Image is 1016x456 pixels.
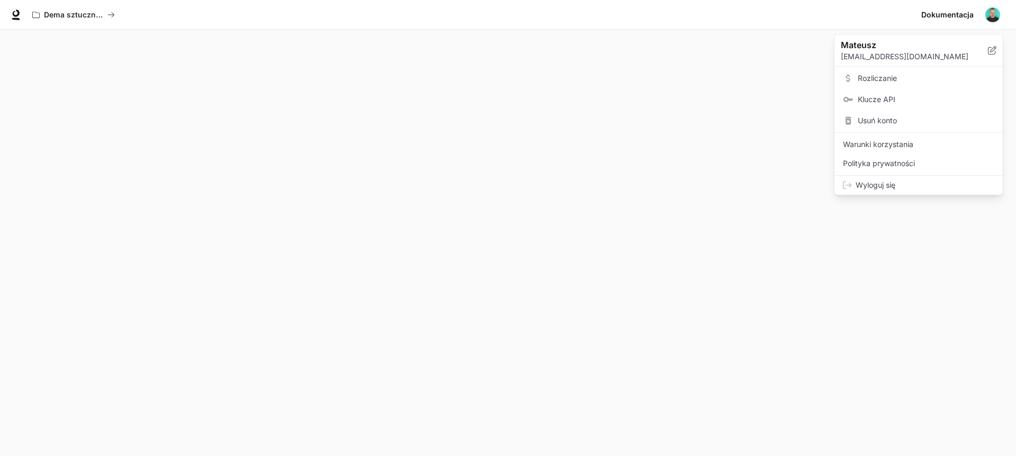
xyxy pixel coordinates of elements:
a: Warunki korzystania [837,135,1001,154]
font: Wyloguj się [856,180,895,189]
font: Mateusz [841,40,876,50]
font: Klucze API [858,95,895,104]
font: Rozliczanie [858,74,897,83]
a: Klucze API [837,90,1001,109]
font: Polityka prywatności [843,159,915,168]
div: Mateusz[EMAIL_ADDRESS][DOMAIN_NAME] [834,34,1003,67]
a: Polityka prywatności [837,154,1001,173]
font: Usuń konto [858,116,897,125]
font: Warunki korzystania [843,140,913,149]
a: Rozliczanie [837,69,1001,88]
font: [EMAIL_ADDRESS][DOMAIN_NAME] [841,52,968,61]
div: Wyloguj się [834,176,1003,195]
div: Usuń konto [837,111,1001,130]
